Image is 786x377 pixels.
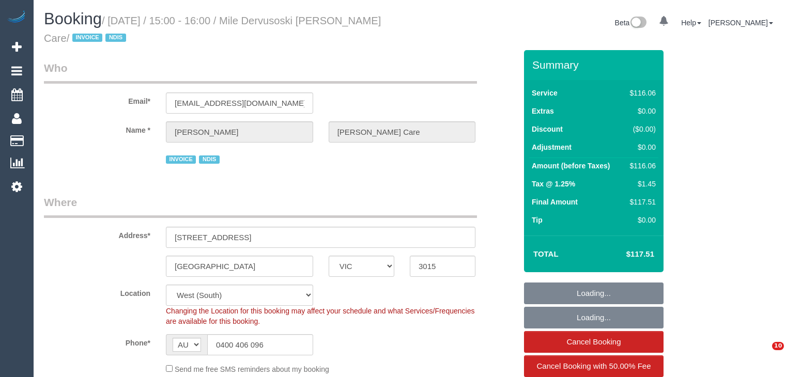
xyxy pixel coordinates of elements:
[537,362,651,370] span: Cancel Booking with 50.00% Fee
[105,34,126,42] span: NDIS
[410,256,475,277] input: Post Code*
[533,249,559,258] strong: Total
[532,88,558,98] label: Service
[532,197,578,207] label: Final Amount
[166,92,313,114] input: Email*
[615,19,647,27] a: Beta
[175,365,329,373] span: Send me free SMS reminders about my booking
[524,355,664,377] a: Cancel Booking with 50.00% Fee
[166,256,313,277] input: Suburb*
[36,227,158,241] label: Address*
[72,34,102,42] span: INVOICE
[626,197,656,207] div: $117.51
[44,60,477,84] legend: Who
[532,59,658,71] h3: Summary
[166,307,474,325] span: Changing the Location for this booking may affect your schedule and what Services/Frequencies are...
[329,121,476,143] input: Last Name*
[708,19,773,27] a: [PERSON_NAME]
[36,334,158,348] label: Phone*
[524,331,664,353] a: Cancel Booking
[626,124,656,134] div: ($0.00)
[532,161,610,171] label: Amount (before Taxes)
[44,10,102,28] span: Booking
[36,285,158,299] label: Location
[36,92,158,106] label: Email*
[6,10,27,25] img: Automaid Logo
[626,179,656,189] div: $1.45
[595,250,654,259] h4: $117.51
[532,179,575,189] label: Tax @ 1.25%
[207,334,313,355] input: Phone*
[629,17,646,30] img: New interface
[532,215,543,225] label: Tip
[681,19,701,27] a: Help
[532,106,554,116] label: Extras
[751,342,776,367] iframe: Intercom live chat
[626,215,656,225] div: $0.00
[532,142,572,152] label: Adjustment
[626,161,656,171] div: $116.06
[166,121,313,143] input: First Name*
[36,121,158,135] label: Name *
[626,142,656,152] div: $0.00
[44,195,477,218] legend: Where
[532,124,563,134] label: Discount
[772,342,784,350] span: 10
[67,33,129,44] span: /
[626,106,656,116] div: $0.00
[44,15,381,44] small: / [DATE] / 15:00 - 16:00 / Mile Dervusoski [PERSON_NAME] Care
[166,155,196,164] span: INVOICE
[199,155,219,164] span: NDIS
[626,88,656,98] div: $116.06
